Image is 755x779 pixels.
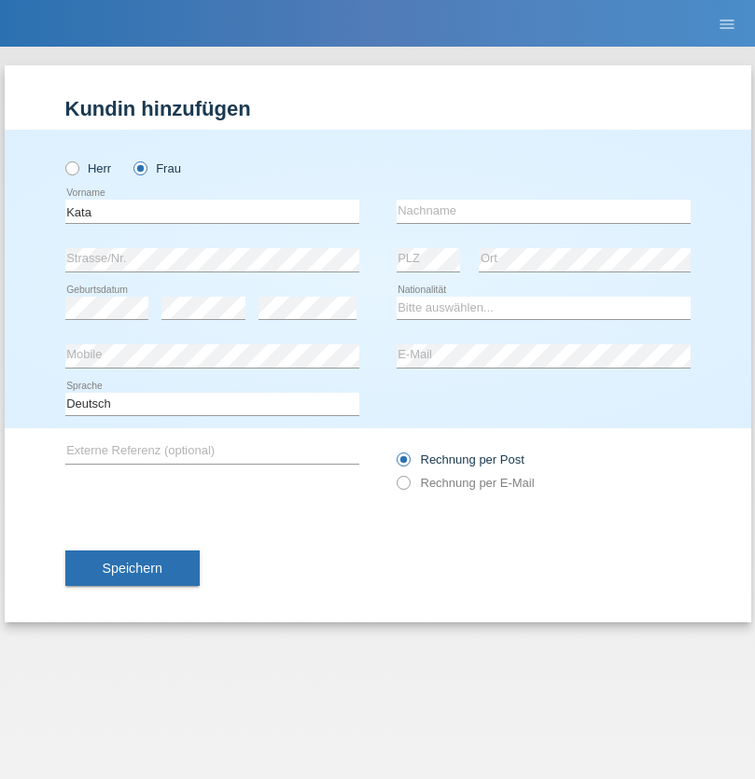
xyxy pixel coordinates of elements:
span: Speichern [103,561,162,576]
input: Rechnung per Post [397,452,409,476]
a: menu [708,18,746,29]
input: Herr [65,161,77,174]
i: menu [718,15,736,34]
input: Frau [133,161,146,174]
label: Herr [65,161,112,175]
label: Rechnung per E-Mail [397,476,535,490]
input: Rechnung per E-Mail [397,476,409,499]
label: Frau [133,161,181,175]
label: Rechnung per Post [397,452,524,466]
button: Speichern [65,550,200,586]
h1: Kundin hinzufügen [65,97,691,120]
